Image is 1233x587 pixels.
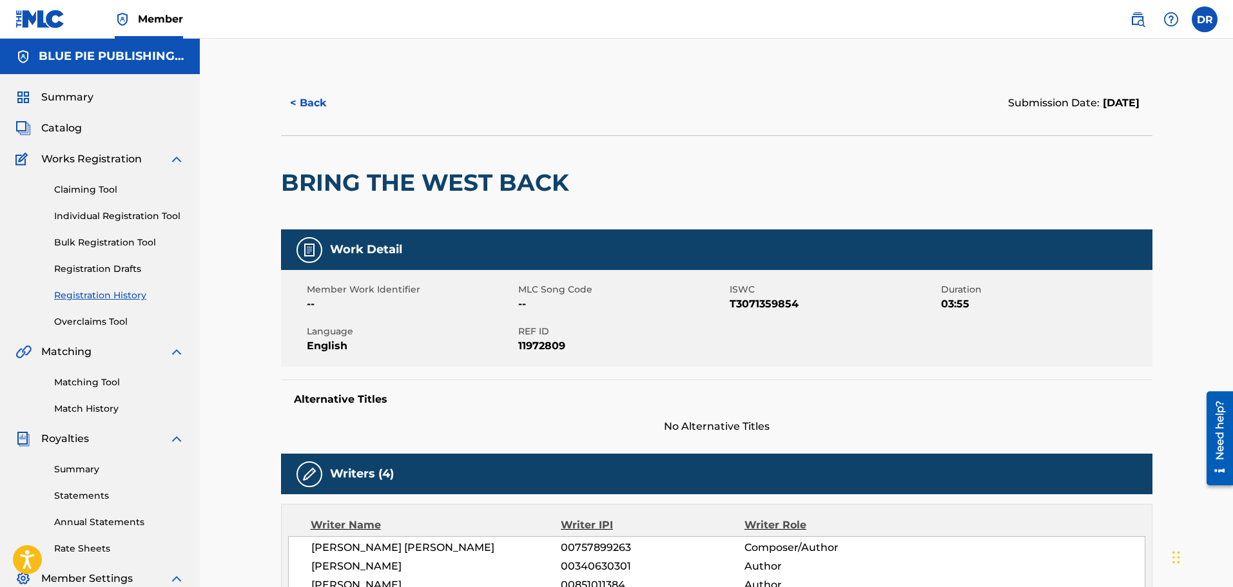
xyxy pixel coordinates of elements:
span: Matching [41,344,92,360]
div: Writer IPI [561,517,744,533]
div: Writer Name [311,517,561,533]
h5: Alternative Titles [294,393,1140,406]
span: Royalties [41,431,89,447]
span: T3071359854 [730,296,938,312]
a: Summary [54,463,184,476]
img: MLC Logo [15,10,65,28]
span: Member Settings [41,571,133,586]
img: Work Detail [302,242,317,258]
span: MLC Song Code [518,283,726,296]
img: expand [169,151,184,167]
img: expand [169,431,184,447]
span: Language [307,325,515,338]
img: search [1130,12,1145,27]
div: User Menu [1192,6,1218,32]
a: Bulk Registration Tool [54,236,184,249]
span: -- [518,296,726,312]
a: Annual Statements [54,515,184,529]
span: Composer/Author [744,540,911,555]
img: Catalog [15,120,31,136]
img: expand [169,571,184,586]
img: expand [169,344,184,360]
h5: BLUE PIE PUBLISHING USA [39,49,184,64]
img: Matching [15,344,32,360]
img: Member Settings [15,571,31,586]
span: ISWC [730,283,938,296]
span: Member [138,12,183,26]
button: < Back [281,87,358,119]
span: English [307,338,515,354]
span: Member Work Identifier [307,283,515,296]
iframe: Resource Center [1197,386,1233,490]
div: Submission Date: [1008,95,1140,111]
img: Accounts [15,49,31,64]
a: SummarySummary [15,90,93,105]
img: Works Registration [15,151,32,167]
a: Match History [54,402,184,416]
span: Catalog [41,120,82,136]
span: Works Registration [41,151,142,167]
span: No Alternative Titles [281,419,1152,434]
span: 03:55 [941,296,1149,312]
img: help [1163,12,1179,27]
a: Public Search [1125,6,1150,32]
span: [PERSON_NAME] [311,559,561,574]
span: REF ID [518,325,726,338]
a: Overclaims Tool [54,315,184,329]
a: Statements [54,489,184,503]
span: Duration [941,283,1149,296]
a: Matching Tool [54,376,184,389]
h5: Writers (4) [330,467,394,481]
span: Author [744,559,911,574]
div: Help [1158,6,1184,32]
span: 11972809 [518,338,726,354]
img: Summary [15,90,31,105]
h2: BRING THE WEST BACK [281,168,576,197]
a: Individual Registration Tool [54,209,184,223]
a: Rate Sheets [54,542,184,555]
a: Registration History [54,289,184,302]
div: Drag [1172,538,1180,577]
img: Royalties [15,431,31,447]
img: Writers [302,467,317,482]
span: Summary [41,90,93,105]
a: Registration Drafts [54,262,184,276]
img: Top Rightsholder [115,12,130,27]
span: -- [307,296,515,312]
div: Writer Role [744,517,911,533]
h5: Work Detail [330,242,402,257]
span: 00757899263 [561,540,744,555]
a: CatalogCatalog [15,120,82,136]
span: [PERSON_NAME] [PERSON_NAME] [311,540,561,555]
span: 00340630301 [561,559,744,574]
iframe: Chat Widget [1169,525,1233,587]
a: Claiming Tool [54,183,184,197]
span: [DATE] [1100,97,1140,109]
